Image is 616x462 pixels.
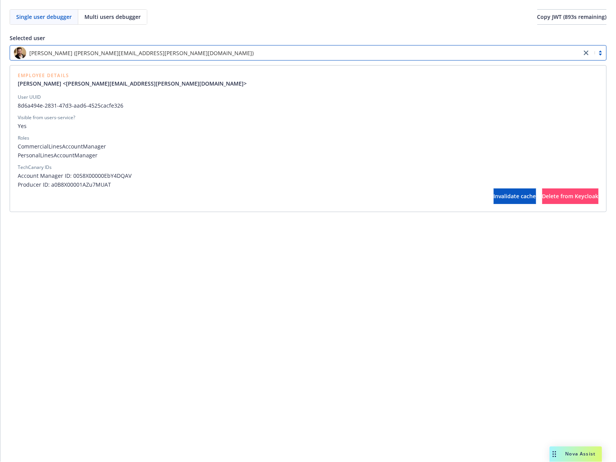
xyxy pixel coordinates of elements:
div: Drag to move [550,447,559,462]
span: Account Manager ID: 0058X00000EbY4DQAV [18,172,599,180]
span: Yes [18,122,599,130]
a: close [582,48,591,57]
span: Copy JWT ( 893 s remaining) [537,13,607,20]
span: 8d6a494e-2831-47d3-aad6-4525cacfe326 [18,101,599,110]
a: [PERSON_NAME] <[PERSON_NAME][EMAIL_ADDRESS][PERSON_NAME][DOMAIN_NAME]> [18,79,253,88]
span: Single user debugger [16,13,72,21]
span: PersonalLinesAccountManager [18,151,599,159]
span: photo[PERSON_NAME] ([PERSON_NAME][EMAIL_ADDRESS][PERSON_NAME][DOMAIN_NAME]) [14,47,578,59]
span: CommercialLinesAccountManager [18,142,599,150]
div: TechCanary IDs [18,164,52,171]
button: Invalidate cache [494,189,536,204]
div: Visible from users-service? [18,114,75,121]
img: photo [14,47,26,59]
span: Delete from Keycloak [542,192,599,200]
span: Multi users debugger [84,13,141,21]
span: [PERSON_NAME] ([PERSON_NAME][EMAIL_ADDRESS][PERSON_NAME][DOMAIN_NAME]) [29,49,254,57]
span: Producer ID: a0B8X00001AZu7MUAT [18,180,599,189]
span: Selected user [10,34,45,42]
button: Nova Assist [550,447,602,462]
button: Delete from Keycloak [542,189,599,204]
span: Invalidate cache [494,192,536,200]
div: User UUID [18,94,41,101]
span: Employee Details [18,73,253,78]
div: Roles [18,135,29,142]
button: Copy JWT (893s remaining) [537,9,607,25]
span: Nova Assist [566,451,596,457]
